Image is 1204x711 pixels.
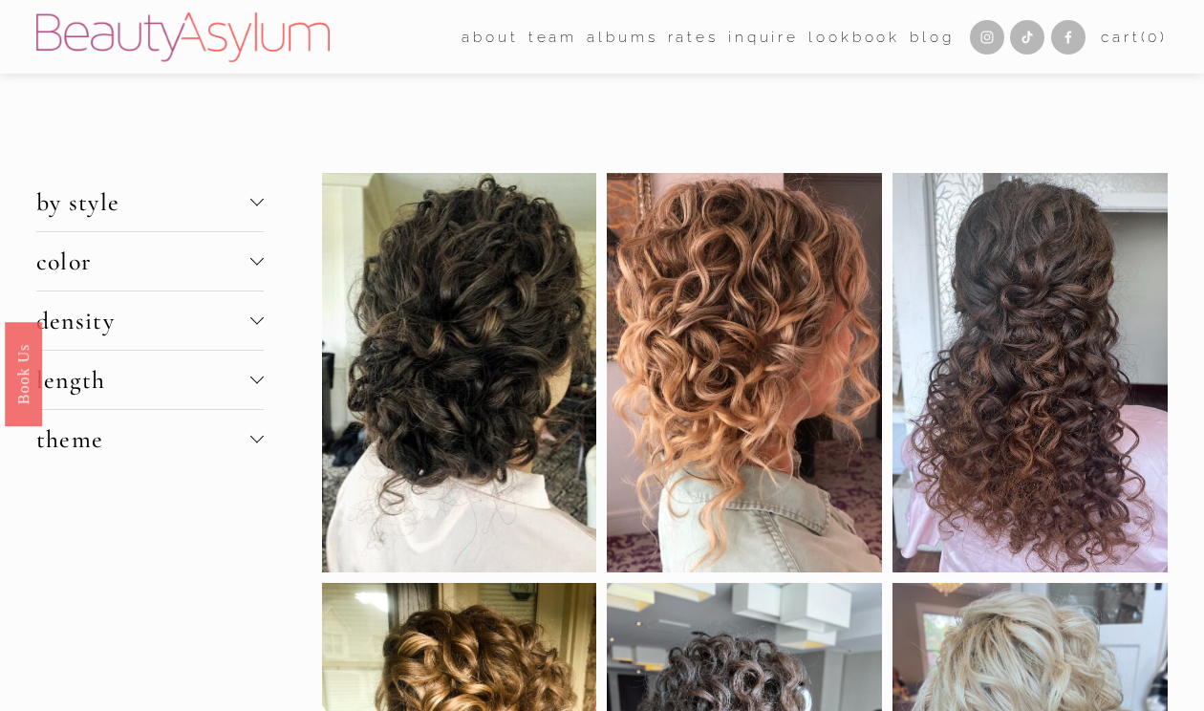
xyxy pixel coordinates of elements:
button: color [36,232,264,291]
img: Beauty Asylum | Bridal Hair &amp; Makeup Charlotte &amp; Atlanta [36,12,330,62]
a: Facebook [1051,20,1086,54]
a: Book Us [5,322,42,426]
a: Lookbook [808,22,900,52]
a: Blog [910,22,955,52]
span: ( ) [1141,28,1169,46]
a: TikTok [1010,20,1044,54]
a: 0 items in cart [1101,24,1168,51]
span: density [36,306,250,335]
span: team [528,24,578,51]
span: 0 [1148,28,1160,46]
span: length [36,365,250,395]
button: density [36,291,264,350]
a: Rates [668,22,719,52]
button: length [36,351,264,409]
a: Inquire [728,22,799,52]
button: theme [36,410,264,468]
button: by style [36,173,264,231]
span: by style [36,187,250,217]
a: Instagram [970,20,1004,54]
a: folder dropdown [528,22,578,52]
span: about [462,24,518,51]
span: theme [36,424,250,454]
a: albums [587,22,657,52]
span: color [36,247,250,276]
a: folder dropdown [462,22,518,52]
